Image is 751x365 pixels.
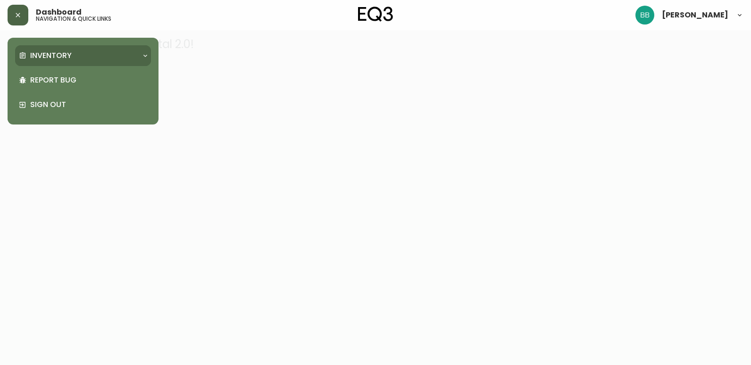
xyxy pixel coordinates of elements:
img: 4d3bcdd67364a403c4ba624112af5e66 [635,6,654,25]
div: Sign Out [15,92,151,117]
span: [PERSON_NAME] [662,11,728,19]
p: Sign Out [30,100,147,110]
div: Report Bug [15,68,151,92]
span: Dashboard [36,8,82,16]
p: Report Bug [30,75,147,85]
p: Inventory [30,50,72,61]
img: logo [358,7,393,22]
div: Inventory [15,45,151,66]
h5: navigation & quick links [36,16,111,22]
